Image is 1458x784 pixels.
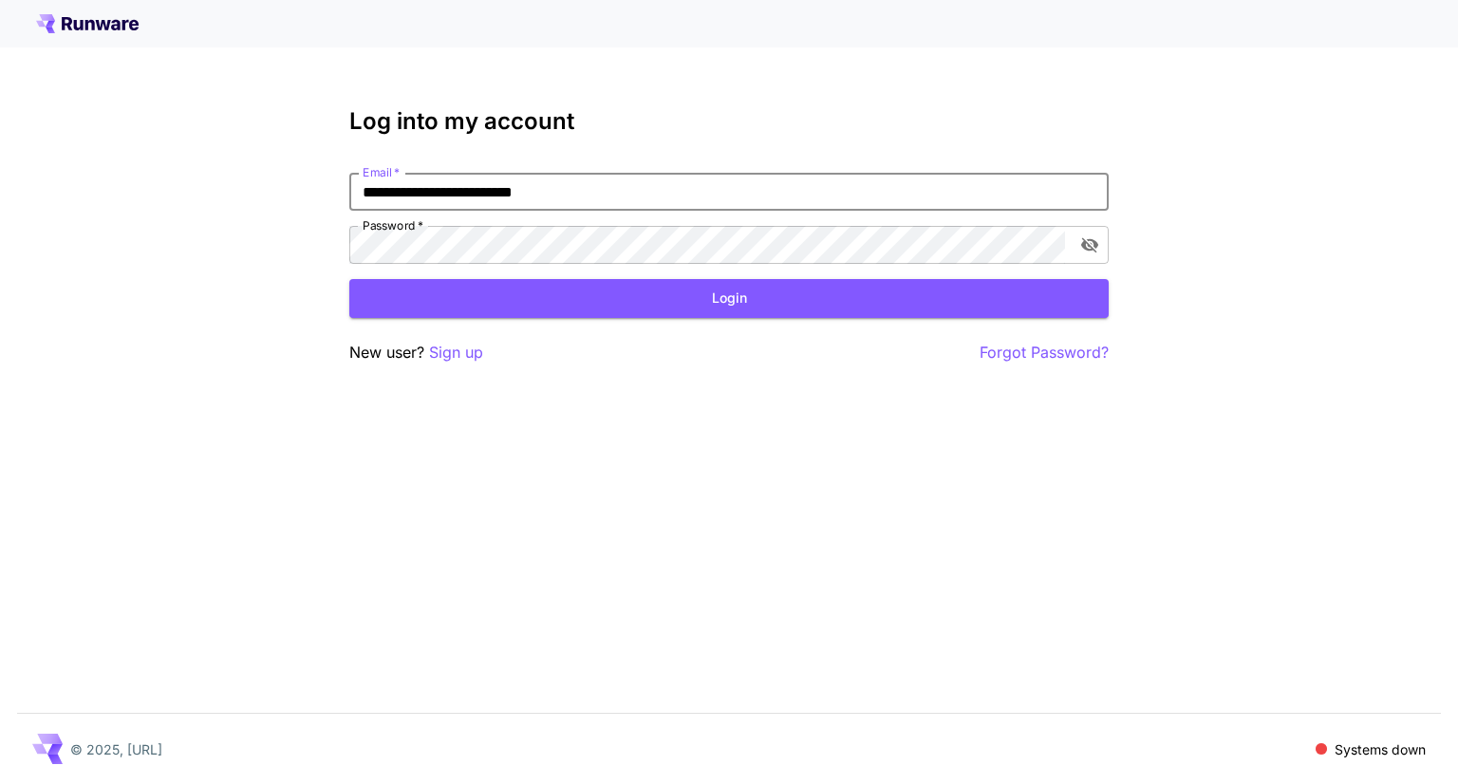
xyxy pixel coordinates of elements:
label: Email [363,164,400,180]
button: Forgot Password? [980,341,1109,364]
button: Login [349,279,1109,318]
p: New user? [349,341,483,364]
button: Sign up [429,341,483,364]
h3: Log into my account [349,108,1109,135]
p: Systems down [1335,739,1426,759]
label: Password [363,217,423,233]
button: toggle password visibility [1073,228,1107,262]
p: © 2025, [URL] [70,739,162,759]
